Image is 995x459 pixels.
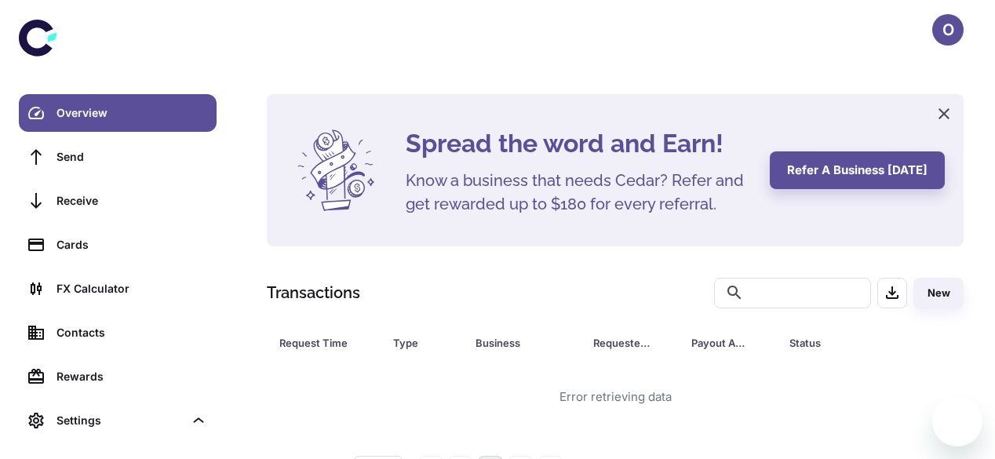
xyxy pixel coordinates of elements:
span: Payout Amount [691,332,771,354]
div: Settings [19,402,217,439]
div: Error retrieving data [559,388,672,406]
h1: Transactions [267,281,360,304]
div: Status [789,332,887,354]
div: Settings [56,412,184,429]
div: FX Calculator [56,280,207,297]
div: Overview [56,104,207,122]
a: FX Calculator [19,270,217,308]
div: Type [393,332,436,354]
button: O [932,14,964,46]
a: Overview [19,94,217,132]
div: Send [56,148,207,166]
span: Requested Amount [593,332,672,354]
span: Type [393,332,457,354]
h5: Know a business that needs Cedar? Refer and get rewarded up to $180 for every referral. [406,169,751,216]
a: Contacts [19,314,217,352]
div: Receive [56,192,207,209]
div: Request Time [279,332,354,354]
button: New [913,278,964,308]
div: Contacts [56,324,207,341]
iframe: Button to launch messaging window [932,396,982,446]
button: Refer a business [DATE] [770,151,945,189]
div: Rewards [56,368,207,385]
a: Send [19,138,217,176]
h4: Spread the word and Earn! [406,125,751,162]
div: Payout Amount [691,332,750,354]
span: Request Time [279,332,374,354]
div: Cards [56,236,207,253]
a: Cards [19,226,217,264]
div: Requested Amount [593,332,652,354]
a: Receive [19,182,217,220]
span: Status [789,332,908,354]
a: Rewards [19,358,217,395]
